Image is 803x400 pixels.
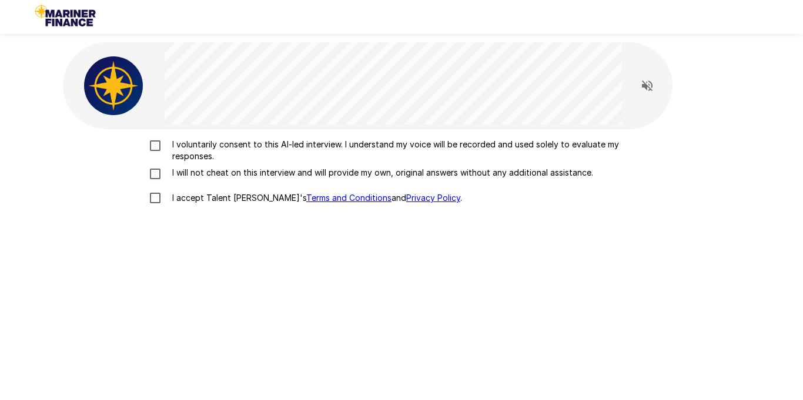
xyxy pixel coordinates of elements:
[84,56,143,115] img: mariner_avatar.png
[168,167,593,179] p: I will not cheat on this interview and will provide my own, original answers without any addition...
[406,193,460,203] a: Privacy Policy
[168,192,462,204] p: I accept Talent [PERSON_NAME]'s and .
[635,74,659,98] button: Read questions aloud
[306,193,392,203] a: Terms and Conditions
[168,139,660,162] p: I voluntarily consent to this AI-led interview. I understand my voice will be recorded and used s...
